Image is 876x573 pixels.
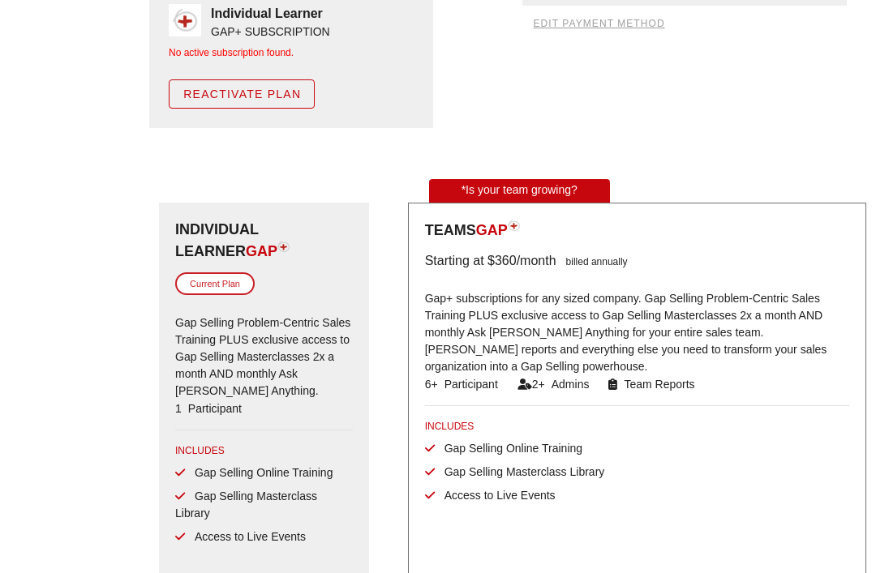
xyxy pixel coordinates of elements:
[556,251,628,271] div: billed annually
[211,6,323,20] strong: Individual Learner
[517,251,556,271] div: /month
[211,24,330,41] div: GAP+ SUBSCRIPTION
[425,378,438,391] span: 6+
[175,443,353,458] div: INCLUDES
[476,222,508,238] span: GAP
[522,12,675,35] button: edit payment method
[617,378,694,391] span: Team Reports
[438,378,498,391] span: Participant
[175,305,353,378] p: Gap Selling Problem-Centric Sales Training PLUS exclusive access to Gap Selling Masterclasses 2x ...
[175,490,317,520] span: Gap Selling Masterclass Library
[185,466,333,479] span: Gap Selling Online Training
[185,530,306,543] span: Access to Live Events
[532,18,664,29] span: edit payment method
[182,402,242,415] span: Participant
[175,219,353,263] div: Individual Learner
[435,442,582,455] span: Gap Selling Online Training
[169,79,315,109] button: Reactivate Plan
[545,378,590,391] span: Admins
[175,272,255,296] div: Current Plan
[532,378,545,391] span: 2+
[425,251,517,271] div: Starting at $360
[182,88,301,100] span: Reactivate Plan
[169,4,201,36] img: gap_plus_logo_solo.png
[425,419,849,434] div: INCLUDES
[508,220,520,231] img: plan-icon
[429,179,610,203] div: *Is your team growing?
[175,402,182,415] span: 1
[169,45,414,60] div: No active subscription found.
[425,280,849,353] p: Gap+ subscriptions for any sized company. Gap Selling Problem-Centric Sales Training PLUS exclusi...
[246,243,277,259] span: GAP
[425,220,849,242] div: Teams
[435,489,556,502] span: Access to Live Events
[277,241,290,252] img: plan-icon
[435,465,605,478] span: Gap Selling Masterclass Library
